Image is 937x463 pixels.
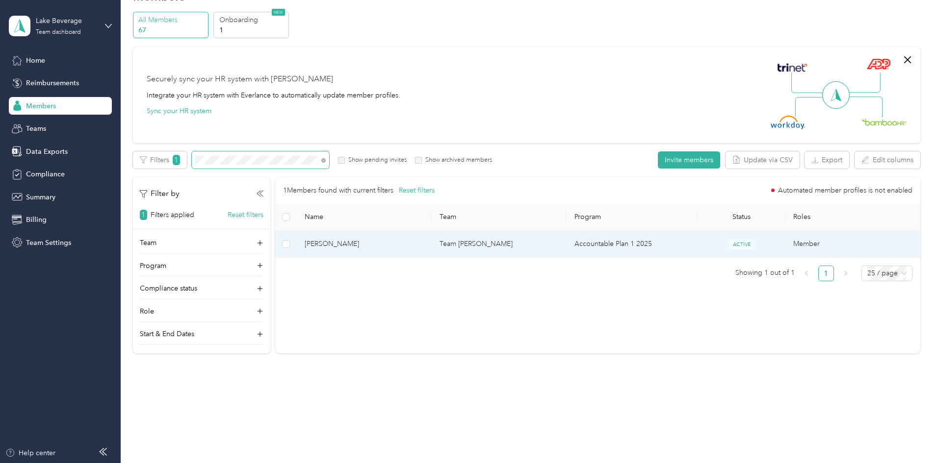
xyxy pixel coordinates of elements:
button: right [838,266,854,281]
span: left [804,270,809,276]
p: Compliance status [140,283,197,293]
span: Data Exports [26,146,68,157]
span: 1 [140,210,147,220]
p: 67 [138,25,205,35]
p: Role [140,306,154,317]
span: 1 [173,155,180,165]
img: Line Right Down [848,97,883,118]
div: Integrate your HR system with Everlance to automatically update member profiles. [147,90,400,100]
button: left [799,266,814,281]
span: [PERSON_NAME] [305,239,424,249]
span: Members [26,101,56,111]
p: Start & End Dates [140,329,194,339]
span: 25 / page [867,266,907,281]
label: Show archived members [422,156,492,165]
span: ACTIVE [729,239,754,249]
th: Team [432,204,567,231]
img: Line Left Down [795,97,829,117]
span: right [843,270,849,276]
img: Line Right Up [846,73,881,93]
button: Export [805,151,849,169]
span: Billing [26,215,47,225]
div: Securely sync your HR system with [PERSON_NAME] [147,73,333,85]
td: Member [785,231,920,258]
p: 1 Members found with current filters [283,185,393,196]
button: Reset filters [399,185,435,196]
th: Status [698,204,785,231]
button: Reset filters [228,210,263,220]
div: Lake Beverage [36,16,97,26]
div: Team dashboard [36,29,81,35]
td: Accountable Plan 1 2025 [567,231,698,258]
a: 1 [819,266,833,281]
img: ADP [866,58,890,70]
span: Home [26,55,45,66]
button: Help center [5,448,55,458]
span: Teams [26,123,46,134]
img: BambooHR [861,119,907,125]
button: Update via CSV [726,151,800,169]
li: Previous Page [799,266,814,281]
span: Compliance [26,169,65,179]
th: Name [297,204,432,231]
span: Name [305,213,424,221]
img: Line Left Up [791,73,826,94]
span: Team Settings [26,238,71,248]
td: Team Mitchell [432,231,567,258]
span: Reimbursements [26,78,79,88]
p: Program [140,261,166,271]
span: NEW [272,9,285,16]
th: Roles [785,204,920,231]
button: Filters1 [133,151,187,169]
p: All Members [138,15,205,25]
span: Summary [26,192,55,202]
td: Edwin C. Perez [297,231,432,258]
iframe: Everlance-gr Chat Button Frame [882,408,937,463]
button: Edit columns [855,151,920,169]
button: Invite members [658,151,720,169]
div: Page Size [861,266,912,281]
span: Automated member profiles is not enabled [778,187,912,194]
img: Workday [771,116,805,129]
li: Next Page [838,266,854,281]
li: 1 [818,266,834,281]
button: Sync your HR system [147,106,211,116]
p: Onboarding [219,15,286,25]
p: Filter by [140,188,180,200]
p: Team [140,238,156,248]
p: 1 [219,25,286,35]
label: Show pending invites [345,156,407,165]
span: Showing 1 out of 1 [735,266,795,280]
img: Trinet [775,61,809,74]
p: Filters applied [151,210,194,220]
th: Program [567,204,698,231]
